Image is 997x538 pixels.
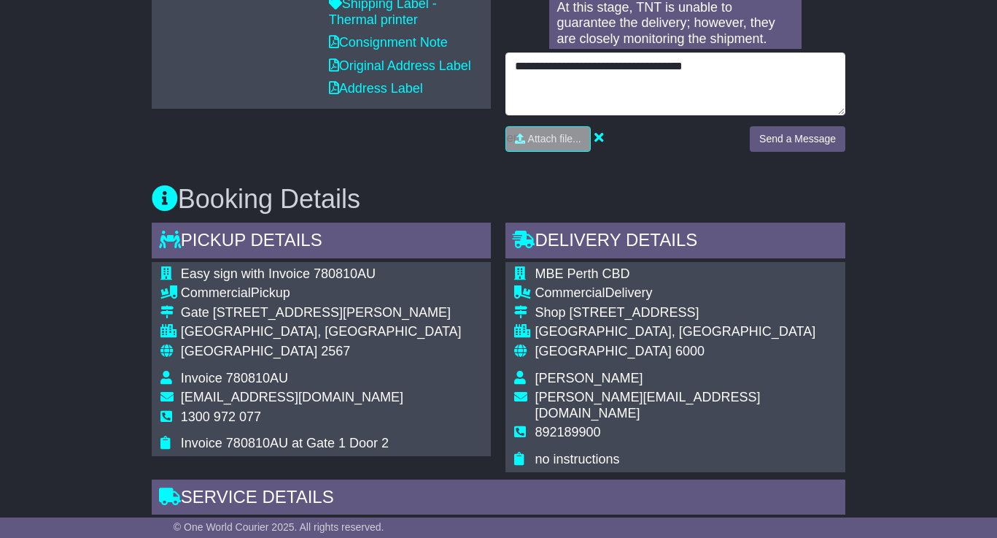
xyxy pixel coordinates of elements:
span: © One World Courier 2025. All rights reserved. [174,521,384,533]
div: Shop [STREET_ADDRESS] [535,305,837,321]
span: Invoice 780810AU [181,371,288,385]
span: [PERSON_NAME][EMAIL_ADDRESS][DOMAIN_NAME] [535,390,760,420]
span: no instructions [535,452,619,466]
button: Send a Message [750,126,845,152]
h3: Booking Details [152,185,845,214]
span: [GEOGRAPHIC_DATA] [535,344,671,358]
span: Commercial [535,285,605,300]
div: Pickup Details [152,223,492,262]
span: 6000 [675,344,705,358]
span: Invoice 780810AU at Gate 1 Door 2 [181,436,389,450]
a: Address Label [329,81,423,96]
div: Pickup [181,285,462,301]
span: 2567 [321,344,350,358]
span: 892189900 [535,425,600,439]
span: Easy sign with Invoice 780810AU [181,266,376,281]
a: Original Address Label [329,58,471,73]
span: MBE Perth CBD [535,266,629,281]
div: [GEOGRAPHIC_DATA], [GEOGRAPHIC_DATA] [181,324,462,340]
div: Gate [STREET_ADDRESS][PERSON_NAME] [181,305,462,321]
div: Delivery [535,285,837,301]
span: 1300 972 077 [181,410,261,424]
a: Consignment Note [329,35,448,50]
span: [PERSON_NAME] [535,371,643,385]
div: Service Details [152,480,845,519]
span: [EMAIL_ADDRESS][DOMAIN_NAME] [181,390,403,404]
span: [GEOGRAPHIC_DATA] [181,344,317,358]
span: Commercial [181,285,251,300]
div: Delivery Details [505,223,845,262]
div: [GEOGRAPHIC_DATA], [GEOGRAPHIC_DATA] [535,324,837,340]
